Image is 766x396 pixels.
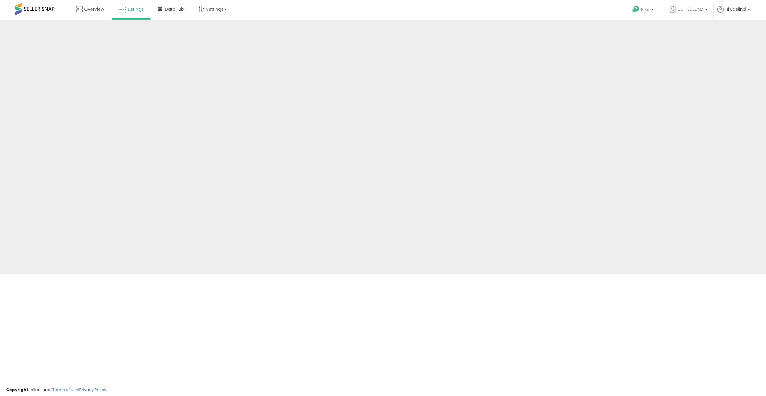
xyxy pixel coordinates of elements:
[627,1,660,20] a: Help
[632,6,640,13] i: Get Help
[725,6,746,12] span: Hi Edelind
[128,6,144,12] span: Listings
[641,7,649,12] span: Help
[678,6,703,12] span: DE - EDELIND
[717,6,750,20] a: Hi Edelind
[165,6,184,12] span: DataHub
[84,6,104,12] span: Overview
